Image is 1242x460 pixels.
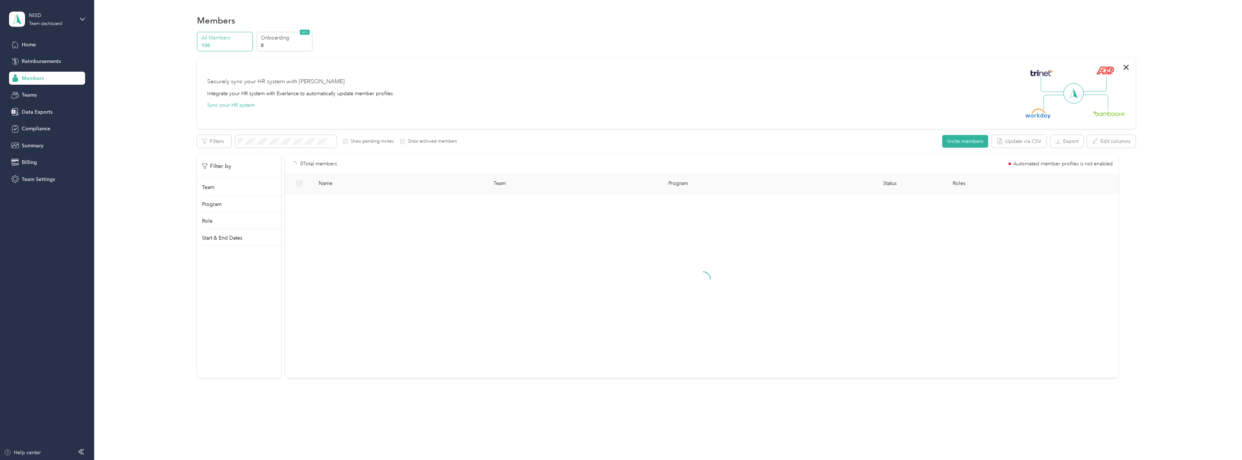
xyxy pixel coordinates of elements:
button: Export [1050,135,1083,148]
span: Data Exports [22,108,53,116]
h1: Members [197,17,235,24]
div: Securely sync your HR system with [PERSON_NAME] [207,77,345,86]
iframe: Everlance-gr Chat Button Frame [1201,419,1242,460]
button: Help center [4,449,41,456]
div: Integrate your HR system with Everlance to automatically update member profiles. [207,90,394,97]
span: Compliance [22,125,50,132]
p: Filter by [202,162,231,171]
div: NISD [29,12,74,19]
button: Sync your HR system [207,101,255,109]
span: Billing [22,159,37,166]
th: Roles [947,174,1122,194]
span: Team Settings [22,176,55,183]
img: Workday [1025,109,1051,119]
p: Start & End Dates [202,234,242,242]
th: Program [663,174,833,194]
p: Onboarding [261,34,310,42]
p: 8 [261,42,310,49]
img: Line Right Down [1083,94,1108,110]
span: Automated member profiles is not enabled [1014,161,1113,166]
img: Line Left Up [1041,77,1066,92]
p: 0 Total members [300,160,337,168]
img: Line Left Down [1043,94,1069,109]
img: ADP [1096,66,1114,75]
div: Team dashboard [29,22,62,26]
span: Summary [22,142,43,149]
th: Status [833,174,947,194]
span: Teams [22,91,37,99]
p: Program [202,201,222,208]
span: Reimbursements [22,58,61,65]
p: Role [202,217,213,225]
button: Filters [197,135,231,148]
button: Edit columns [1087,135,1136,148]
button: Update via CSV [992,135,1046,148]
p: 106 [201,42,251,49]
img: Line Right Up [1081,77,1107,92]
p: Team [202,183,214,191]
label: Show pending invites [348,138,394,145]
span: NEW [300,30,310,35]
span: Home [22,41,36,48]
th: Name [313,174,488,194]
label: Show archived members [405,138,457,145]
button: Invite members [942,135,988,148]
img: BambooHR [1092,111,1126,116]
th: Team [488,174,663,194]
img: Trinet [1029,68,1054,78]
p: All Members [201,34,251,42]
span: Name [319,180,482,186]
span: Members [22,75,44,82]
